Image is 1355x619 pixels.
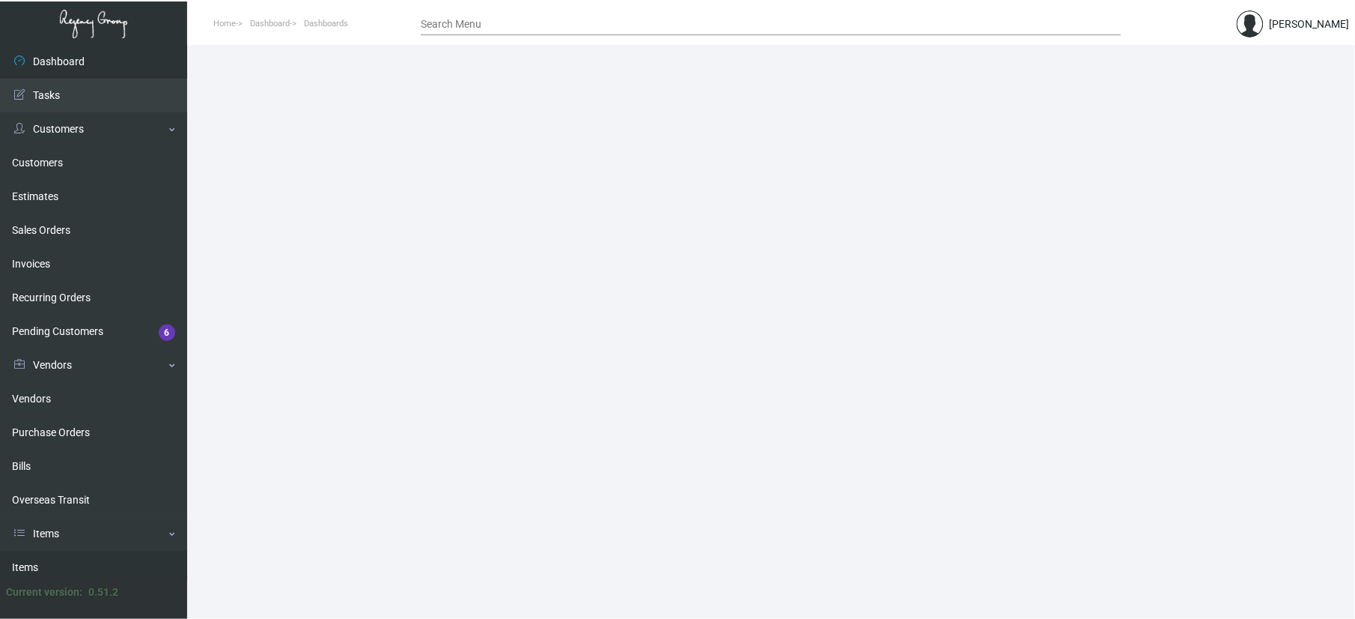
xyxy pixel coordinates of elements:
img: admin@bootstrapmaster.com [1237,10,1264,37]
div: [PERSON_NAME] [1270,16,1350,32]
span: Dashboards [304,19,348,28]
div: 0.51.2 [88,585,118,600]
div: Current version: [6,585,82,600]
span: Dashboard [250,19,290,28]
span: Home [213,19,236,28]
